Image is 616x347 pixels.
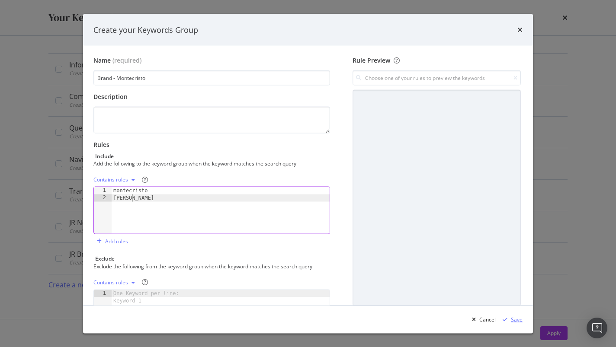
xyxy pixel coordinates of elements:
[93,275,138,289] button: Contains rules
[587,318,607,338] div: Open Intercom Messenger
[95,255,115,262] div: Exclude
[93,56,111,65] div: Name
[93,234,128,248] button: Add rules
[95,153,114,160] div: Include
[353,70,521,86] input: Choose one of your rules to preview the keywords
[468,312,496,326] button: Cancel
[105,237,128,245] div: Add rules
[93,92,330,101] div: Description
[112,290,184,319] div: One Keyword per line: Keyword 1 Keyword 2 Keyword 3
[93,70,330,86] input: Enter a name
[83,14,533,333] div: modal
[93,262,328,270] div: Exclude the following from the keyword group when the keyword matches the search query
[93,160,328,167] div: Add the following to the keyword group when the keyword matches the search query
[93,173,138,187] button: Contains rules
[353,56,521,65] div: Rule Preview
[94,187,112,194] div: 1
[94,290,112,297] div: 1
[93,280,128,285] div: Contains rules
[112,56,141,65] span: (required)
[479,315,496,323] div: Cancel
[93,177,128,182] div: Contains rules
[517,24,523,35] div: times
[93,24,198,35] div: Create your Keywords Group
[94,194,112,202] div: 2
[511,315,523,323] div: Save
[499,312,523,326] button: Save
[93,140,330,149] div: Rules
